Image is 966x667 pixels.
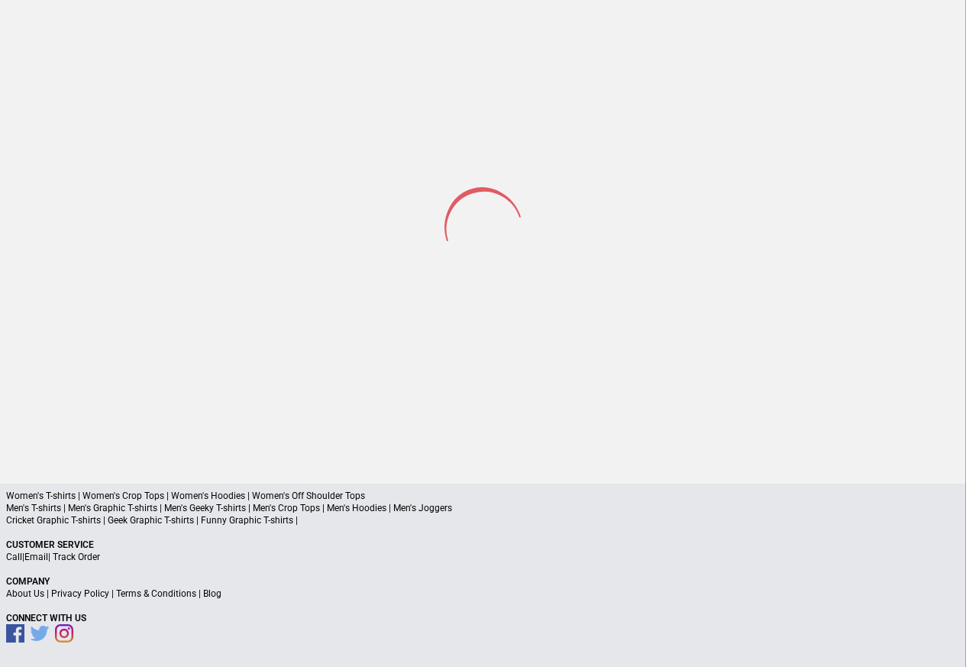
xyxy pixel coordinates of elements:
[116,588,196,599] a: Terms & Conditions
[6,588,44,599] a: About Us
[6,514,960,526] p: Cricket Graphic T-shirts | Geek Graphic T-shirts | Funny Graphic T-shirts |
[6,575,960,588] p: Company
[6,551,960,563] p: | |
[6,552,22,562] a: Call
[6,612,960,624] p: Connect With Us
[6,539,960,551] p: Customer Service
[24,552,48,562] a: Email
[203,588,221,599] a: Blog
[53,552,100,562] a: Track Order
[6,588,960,600] p: | | |
[6,502,960,514] p: Men's T-shirts | Men's Graphic T-shirts | Men's Geeky T-shirts | Men's Crop Tops | Men's Hoodies ...
[6,490,960,502] p: Women's T-shirts | Women's Crop Tops | Women's Hoodies | Women's Off Shoulder Tops
[51,588,109,599] a: Privacy Policy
